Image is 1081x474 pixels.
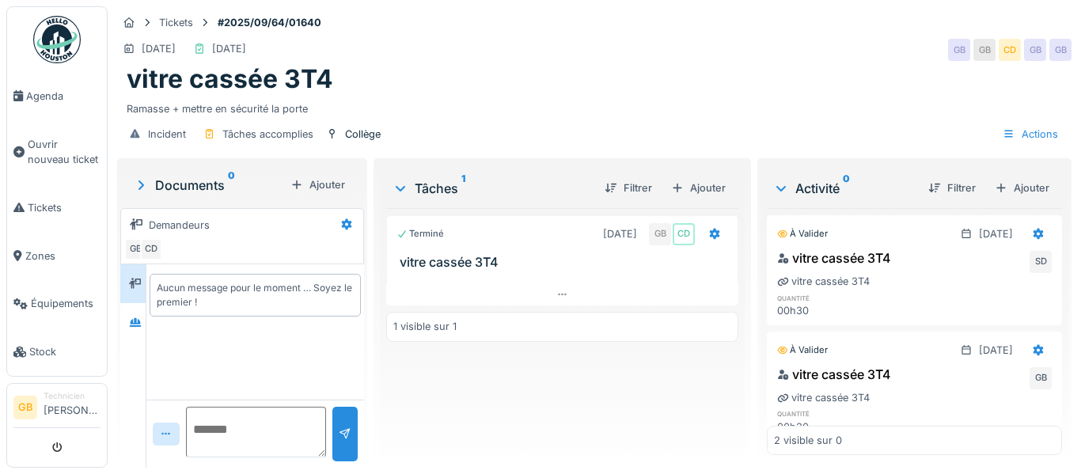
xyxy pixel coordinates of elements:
div: À valider [777,343,828,357]
sup: 0 [228,176,235,195]
a: Agenda [7,72,107,120]
div: GB [1024,39,1046,61]
div: [DATE] [603,226,637,241]
img: Badge_color-CXgf-gQk.svg [33,16,81,63]
div: Incident [148,127,186,142]
div: Technicien [44,390,101,402]
div: 1 visible sur 1 [393,319,457,334]
li: GB [13,396,37,419]
div: vitre cassée 3T4 [777,365,891,384]
div: Tâches accomplies [222,127,313,142]
h3: vitre cassée 3T4 [400,255,732,270]
div: [DATE] [212,41,246,56]
div: Tickets [159,15,193,30]
div: Terminé [396,227,444,241]
div: vitre cassée 3T4 [777,248,891,267]
div: Aucun message pour le moment … Soyez le premier ! [157,281,354,309]
a: Ouvrir nouveau ticket [7,120,107,184]
li: [PERSON_NAME] [44,390,101,424]
div: Demandeurs [149,218,210,233]
span: Agenda [26,89,101,104]
span: Stock [29,344,101,359]
div: Tâches [393,179,593,198]
div: Actions [996,123,1065,146]
div: SD [1030,251,1052,273]
span: Équipements [31,296,101,311]
div: GB [1030,367,1052,389]
div: À valider [777,227,828,241]
div: GB [973,39,996,61]
strong: #2025/09/64/01640 [211,15,328,30]
div: GB [948,39,970,61]
span: Ouvrir nouveau ticket [28,137,101,167]
div: Documents [133,176,284,195]
div: Ajouter [284,174,351,195]
div: Ajouter [988,177,1056,199]
div: Filtrer [922,177,982,199]
div: [DATE] [979,343,1013,358]
a: Tickets [7,184,107,232]
div: Filtrer [598,177,658,199]
div: GB [124,238,146,260]
span: Zones [25,248,101,264]
h6: quantité [777,293,865,303]
div: 00h30 [777,419,865,434]
h6: quantité [777,408,865,419]
h1: vitre cassée 3T4 [127,64,333,94]
div: Ramasse + mettre en sécurité la porte [127,95,1062,116]
div: CD [999,39,1021,61]
div: vitre cassée 3T4 [777,390,870,405]
sup: 0 [843,179,850,198]
div: GB [649,223,671,245]
div: Activité [773,179,916,198]
a: Zones [7,232,107,280]
div: Collège [345,127,381,142]
span: Tickets [28,200,101,215]
div: [DATE] [142,41,176,56]
div: GB [1049,39,1072,61]
div: [DATE] [979,226,1013,241]
div: CD [140,238,162,260]
a: Stock [7,328,107,376]
a: Équipements [7,280,107,328]
div: 2 visible sur 0 [774,433,842,448]
div: CD [673,223,695,245]
div: Ajouter [665,177,732,199]
div: 00h30 [777,303,865,318]
div: vitre cassée 3T4 [777,274,870,289]
a: GB Technicien[PERSON_NAME] [13,390,101,428]
sup: 1 [461,179,465,198]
